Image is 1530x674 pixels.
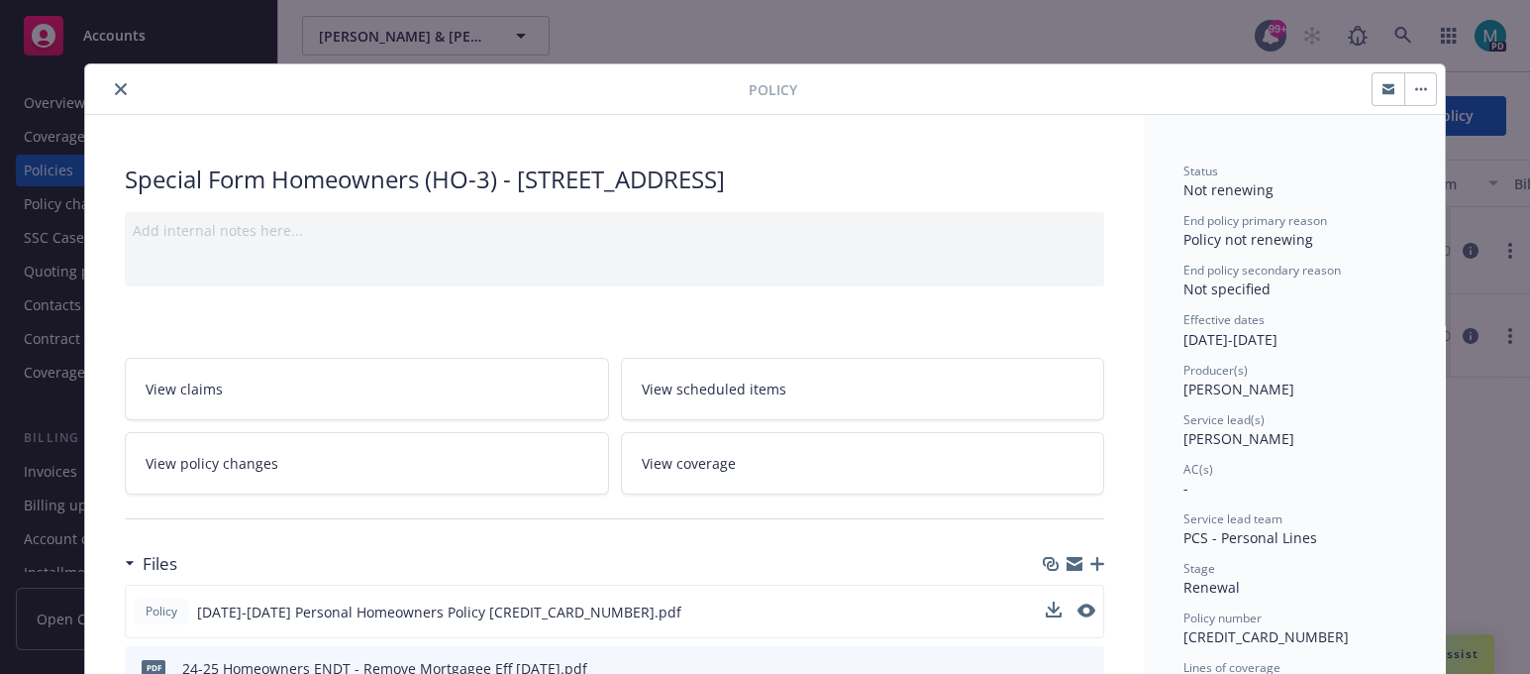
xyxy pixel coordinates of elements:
[1183,362,1248,379] span: Producer(s)
[125,163,1104,196] div: Special Form Homeowners (HO-3) - [STREET_ADDRESS]
[109,77,133,101] button: close
[1183,528,1317,547] span: PCS - Personal Lines
[1183,311,1405,349] div: [DATE] - [DATE]
[1183,230,1313,249] span: Policy not renewing
[197,602,681,622] span: [DATE]-[DATE] Personal Homeowners Policy [CREDIT_CARD_NUMBER].pdf
[1183,627,1349,646] span: [CREDIT_CARD_NUMBER]
[621,432,1105,495] a: View coverage
[125,432,609,495] a: View policy changes
[749,79,797,100] span: Policy
[1077,602,1095,622] button: preview file
[1183,180,1274,199] span: Not renewing
[1183,479,1188,498] span: -
[1183,280,1271,298] span: Not specified
[125,551,177,577] div: Files
[1183,411,1265,428] span: Service lead(s)
[642,453,736,474] span: View coverage
[1046,602,1062,622] button: download file
[142,603,181,620] span: Policy
[1183,380,1294,398] span: [PERSON_NAME]
[1077,604,1095,618] button: preview file
[1183,578,1240,597] span: Renewal
[642,379,786,399] span: View scheduled items
[125,358,609,420] a: View claims
[1183,461,1213,478] span: AC(s)
[1046,602,1062,618] button: download file
[143,551,177,577] h3: Files
[1183,560,1215,577] span: Stage
[146,379,223,399] span: View claims
[1183,510,1282,527] span: Service lead team
[1183,212,1327,229] span: End policy primary reason
[1183,311,1265,328] span: Effective dates
[1183,262,1341,279] span: End policy secondary reason
[1183,429,1294,448] span: [PERSON_NAME]
[133,220,1096,241] div: Add internal notes here...
[1183,163,1218,179] span: Status
[146,453,278,474] span: View policy changes
[621,358,1105,420] a: View scheduled items
[1183,610,1262,626] span: Policy number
